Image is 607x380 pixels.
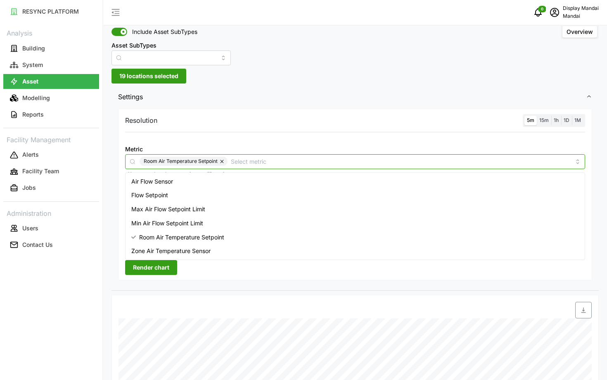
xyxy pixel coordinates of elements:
[3,133,99,145] p: Facility Management
[3,181,99,196] button: Jobs
[563,5,599,12] p: Display Mandai
[22,44,45,53] p: Building
[3,57,99,72] button: System
[22,94,50,102] p: Modelling
[3,74,99,89] button: Asset
[554,117,559,123] span: 1h
[22,151,39,159] p: Alerts
[125,115,157,126] p: Resolution
[3,41,99,56] button: Building
[111,41,156,50] label: Asset SubTypes
[530,4,546,21] button: notifications
[22,61,43,69] p: System
[22,224,38,232] p: Users
[3,57,99,73] a: System
[3,180,99,196] a: Jobs
[3,237,99,252] button: Contact Us
[3,221,99,236] button: Users
[564,117,569,123] span: 1D
[3,90,99,106] a: Modelling
[231,157,571,166] input: Select metric
[131,177,173,186] span: Air Flow Sensor
[22,110,44,119] p: Reports
[111,87,599,107] button: Settings
[127,28,197,36] span: Include Asset SubTypes
[22,241,53,249] p: Contact Us
[125,171,585,178] p: *You can only select a maximum of 5 metrics
[131,205,205,214] span: Max Air Flow Setpoint Limit
[144,157,218,166] span: Room Air Temperature Setpoint
[3,40,99,57] a: Building
[22,77,38,86] p: Asset
[527,117,534,123] span: 5m
[3,4,99,19] button: RESYNC PLATFORM
[22,184,36,192] p: Jobs
[3,207,99,219] p: Administration
[133,261,169,275] span: Render chart
[22,7,79,16] p: RESYNC PLATFORM
[3,106,99,123] a: Reports
[541,6,543,12] span: 0
[118,87,586,107] span: Settings
[3,91,99,105] button: Modelling
[3,164,99,179] button: Facility Team
[3,148,99,163] button: Alerts
[139,233,224,242] span: Room Air Temperature Setpoint
[574,117,581,123] span: 1M
[131,191,168,200] span: Flow Setpoint
[125,260,177,275] button: Render chart
[131,246,211,256] span: Zone Air Temperature Sensor
[111,107,599,290] div: Settings
[3,220,99,237] a: Users
[3,3,99,20] a: RESYNC PLATFORM
[125,145,143,154] label: Metric
[567,28,593,35] span: Overview
[3,163,99,180] a: Facility Team
[131,219,203,228] span: Min Air Flow Setpoint Limit
[119,69,178,83] span: 19 locations selected
[3,147,99,163] a: Alerts
[22,167,59,175] p: Facility Team
[111,69,186,84] button: 19 locations selected
[3,237,99,253] a: Contact Us
[3,107,99,122] button: Reports
[563,12,599,20] p: Mandai
[3,26,99,38] p: Analysis
[539,117,549,123] span: 15m
[546,4,563,21] button: schedule
[3,73,99,90] a: Asset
